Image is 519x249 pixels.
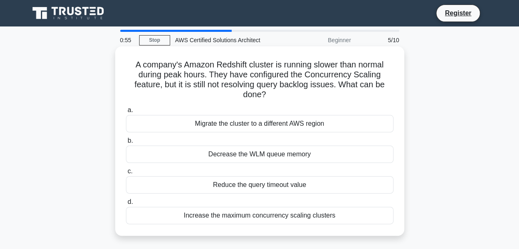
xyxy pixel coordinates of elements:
div: 0:55 [115,32,139,48]
div: Reduce the query timeout value [126,176,393,194]
span: c. [128,168,133,175]
div: Increase the maximum concurrency scaling clusters [126,207,393,224]
div: Beginner [284,32,356,48]
div: AWS Certified Solutions Architect [170,32,284,48]
a: Stop [139,35,170,45]
h5: A company's Amazon Redshift cluster is running slower than normal during peak hours. They have co... [125,60,394,100]
span: a. [128,106,133,113]
div: 5/10 [356,32,404,48]
a: Register [440,8,476,18]
span: d. [128,198,133,205]
span: b. [128,137,133,144]
div: Decrease the WLM queue memory [126,146,393,163]
div: Migrate the cluster to a different AWS region [126,115,393,132]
